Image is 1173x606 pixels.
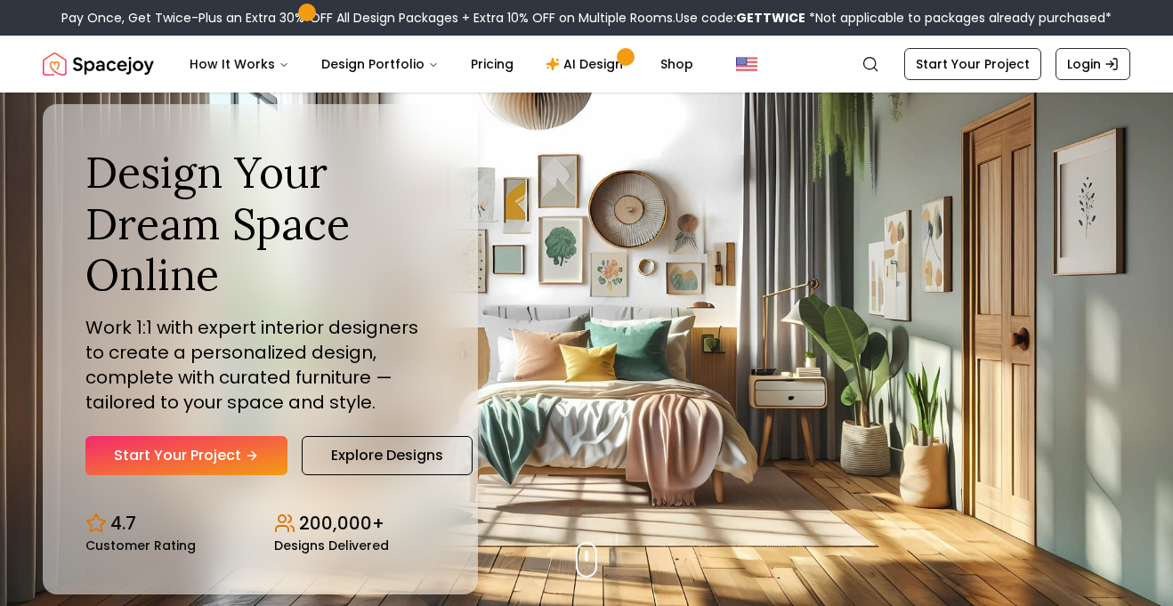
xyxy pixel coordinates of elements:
[1056,48,1130,80] a: Login
[85,539,196,552] small: Customer Rating
[110,511,136,536] p: 4.7
[531,46,643,82] a: AI Design
[675,9,805,27] span: Use code:
[302,436,473,475] a: Explore Designs
[904,48,1041,80] a: Start Your Project
[43,46,154,82] a: Spacejoy
[43,36,1130,93] nav: Global
[736,9,805,27] b: GETTWICE
[85,436,287,475] a: Start Your Project
[175,46,303,82] button: How It Works
[85,147,435,301] h1: Design Your Dream Space Online
[307,46,453,82] button: Design Portfolio
[646,46,708,82] a: Shop
[299,511,384,536] p: 200,000+
[457,46,528,82] a: Pricing
[175,46,708,82] nav: Main
[43,46,154,82] img: Spacejoy Logo
[61,9,1112,27] div: Pay Once, Get Twice-Plus an Extra 30% OFF All Design Packages + Extra 10% OFF on Multiple Rooms.
[274,539,389,552] small: Designs Delivered
[805,9,1112,27] span: *Not applicable to packages already purchased*
[85,497,435,552] div: Design stats
[85,315,435,415] p: Work 1:1 with expert interior designers to create a personalized design, complete with curated fu...
[736,53,757,75] img: United States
